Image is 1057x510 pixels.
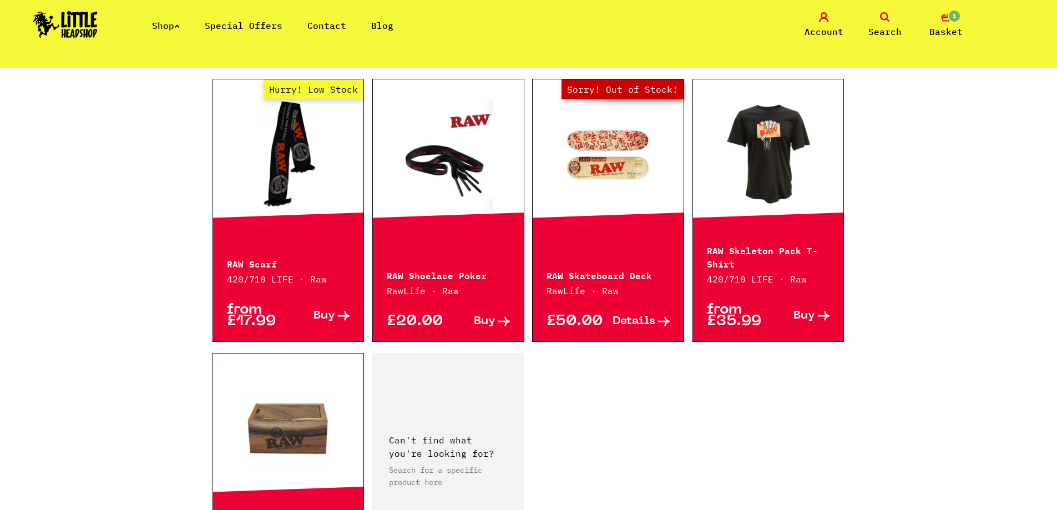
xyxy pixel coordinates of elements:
[857,12,913,38] a: Search
[805,25,843,38] span: Account
[918,12,974,38] a: 1 Basket
[707,272,830,286] p: 420/710 LIFE · Raw
[205,20,282,31] a: Special Offers
[371,20,393,31] a: Blog
[608,316,670,327] a: Details
[547,316,608,327] p: £50.00
[533,99,684,210] a: Out of Stock Hurry! Low Stock Sorry! Out of Stock!
[307,20,346,31] a: Contact
[313,310,335,322] span: Buy
[474,316,495,327] span: Buy
[387,268,510,281] p: RAW Shoelace Poker
[562,79,684,99] span: Sorry! Out of Stock!
[448,316,510,327] a: Buy
[929,25,963,38] span: Basket
[227,272,350,286] p: 420/710 LIFE · Raw
[613,316,655,327] span: Details
[948,9,961,23] span: 1
[868,25,902,38] span: Search
[152,20,180,31] a: Shop
[288,304,350,327] a: Buy
[227,256,350,270] p: RAW Scarf
[213,99,364,210] a: Hurry! Low Stock
[33,11,98,38] img: Little Head Shop Logo
[227,304,289,327] p: from £17.99
[387,316,448,327] p: £20.00
[387,284,510,297] p: RawLife · Raw
[389,464,508,488] p: Search for a specific product here
[793,310,815,322] span: Buy
[707,243,830,270] p: RAW Skeleton Pack T-Shirt
[768,304,830,327] a: Buy
[264,79,363,99] span: Hurry! Low Stock
[707,304,768,327] p: from £35.99
[547,284,670,297] p: RawLife · Raw
[547,268,670,281] p: RAW Skateboard Deck
[389,433,508,460] p: Can't find what you're looking for?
